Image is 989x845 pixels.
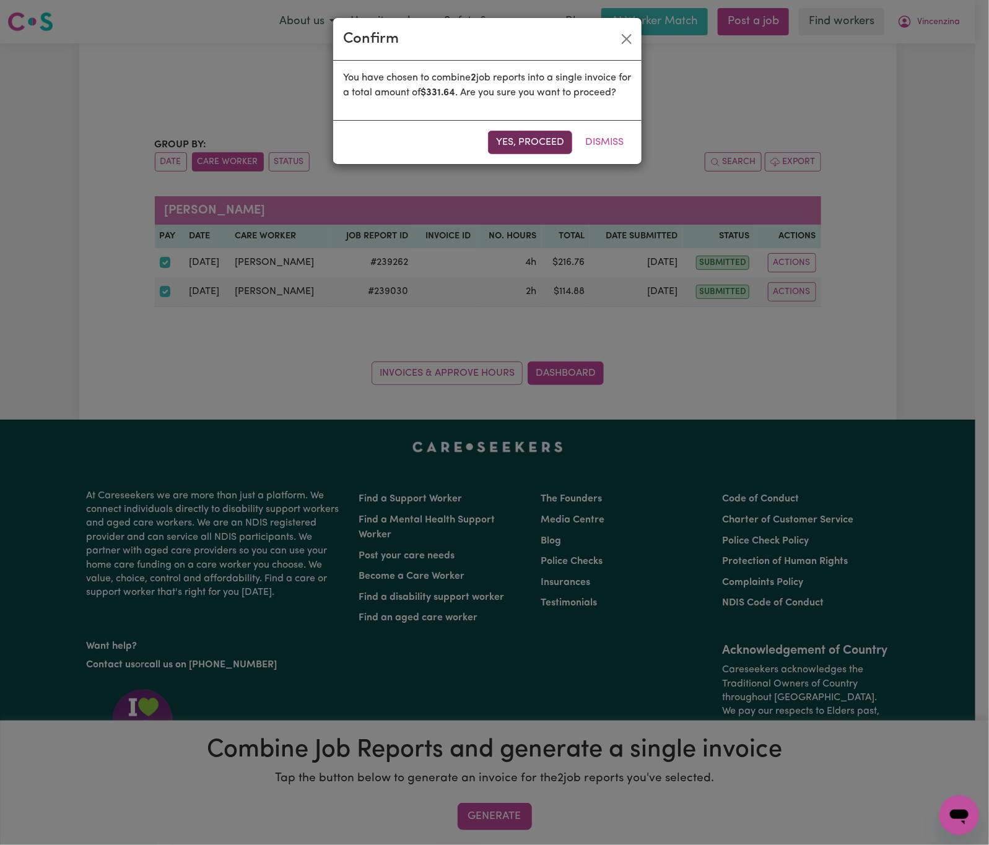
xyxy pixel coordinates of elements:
button: Yes, proceed [488,131,572,154]
b: $ 331.64 [420,88,455,98]
div: Confirm [343,28,399,50]
span: You have chosen to combine job reports into a single invoice for a total amount of . Are you sure... [343,73,631,98]
iframe: Button to launch messaging window [939,795,979,835]
b: 2 [471,73,476,83]
button: Dismiss [577,131,632,154]
button: Close [617,29,637,49]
